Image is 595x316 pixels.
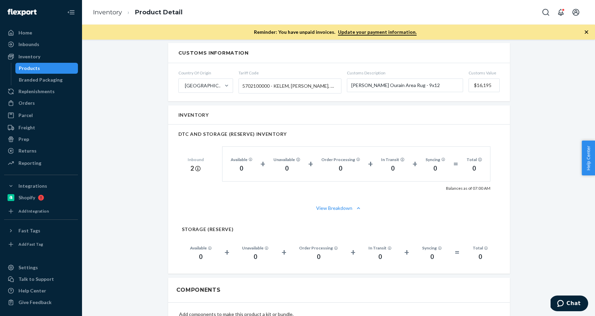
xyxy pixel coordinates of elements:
[466,157,482,162] div: Total
[18,276,54,283] div: Talk to Support
[178,112,209,117] h2: Inventory
[321,157,360,162] div: Order Processing
[18,100,35,106] div: Orders
[242,245,269,251] div: Unavailable
[231,157,253,162] div: Available
[135,9,182,16] a: Product Detail
[188,164,204,173] div: 2
[455,246,460,258] div: =
[4,98,78,109] a: Orders
[18,112,33,119] div: Parcel
[260,158,265,170] div: +
[178,70,233,76] span: Country Of Origin
[473,253,488,261] div: 0
[4,262,78,273] a: Settings
[4,297,78,308] button: Give Feedback
[184,82,185,89] input: [GEOGRAPHIC_DATA]
[18,208,49,214] div: Add Integration
[469,78,499,92] input: Customs Value
[18,287,46,294] div: Help Center
[347,70,463,76] span: Customs Description
[381,157,404,162] div: In Transit
[18,147,37,154] div: Returns
[425,157,445,162] div: Syncing
[190,253,212,261] div: 0
[242,253,269,261] div: 0
[239,70,341,76] span: Tariff Code
[18,183,47,189] div: Integrations
[368,158,373,170] div: +
[182,227,496,232] h2: STORAGE (RESERVE)
[413,158,417,170] div: +
[4,181,78,191] button: Integrations
[185,82,224,89] div: [GEOGRAPHIC_DATA]
[473,245,488,251] div: Total
[18,124,35,131] div: Freight
[273,157,300,162] div: Unavailable
[4,158,78,169] a: Reporting
[18,29,32,36] div: Home
[4,110,78,121] a: Parcel
[446,186,490,191] p: Balances as of 07:00 AM
[368,245,392,251] div: In Transit
[8,9,37,16] img: Flexport logo
[15,74,78,85] a: Branded Packaging
[4,27,78,38] a: Home
[178,50,500,56] h2: Customs Information
[178,205,500,212] button: View Breakdown
[466,164,482,173] div: 0
[4,51,78,62] a: Inventory
[64,5,78,19] button: Close Navigation
[299,245,338,251] div: Order Processing
[93,9,122,16] a: Inventory
[539,5,553,19] button: Open Search Box
[18,160,41,167] div: Reporting
[188,157,204,162] div: Inbound
[422,253,442,261] div: 0
[178,131,500,137] h2: DTC AND STORAGE (RESERVE) INVENTORY
[4,134,78,145] a: Prep
[351,246,355,258] div: +
[15,63,78,74] a: Products
[404,246,409,258] div: +
[4,86,78,97] a: Replenishments
[18,136,29,143] div: Prep
[299,253,338,261] div: 0
[453,158,458,170] div: =
[4,145,78,156] a: Returns
[469,70,499,76] span: Customs Value
[4,192,78,203] a: Shopify
[4,122,78,133] a: Freight
[582,141,595,175] button: Help Center
[4,206,78,217] a: Add Integration
[18,241,43,247] div: Add Fast Tag
[4,285,78,296] a: Help Center
[18,41,39,48] div: Inbounds
[225,246,229,258] div: +
[554,5,568,19] button: Open notifications
[422,245,442,251] div: Syncing
[19,65,40,72] div: Products
[190,245,212,251] div: Available
[254,29,417,35] p: Reminder: You have unpaid invoices.
[569,5,583,19] button: Open account menu
[4,239,78,250] a: Add Fast Tag
[242,80,334,92] span: 5702100000 - KELEM, [PERSON_NAME], [GEOGRAPHIC_DATA], AND SIMILAR HAND-WOVEN RUGS
[19,76,63,83] div: Branded Packaging
[338,29,417,35] a: Update your payment information.
[18,194,35,201] div: Shopify
[4,39,78,50] a: Inbounds
[321,164,360,173] div: 0
[18,53,40,60] div: Inventory
[282,246,286,258] div: +
[308,158,313,170] div: +
[381,164,404,173] div: 0
[18,88,55,95] div: Replenishments
[4,274,78,285] button: Talk to Support
[176,286,221,294] h2: Components
[87,2,188,23] ol: breadcrumbs
[18,227,40,234] div: Fast Tags
[425,164,445,173] div: 0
